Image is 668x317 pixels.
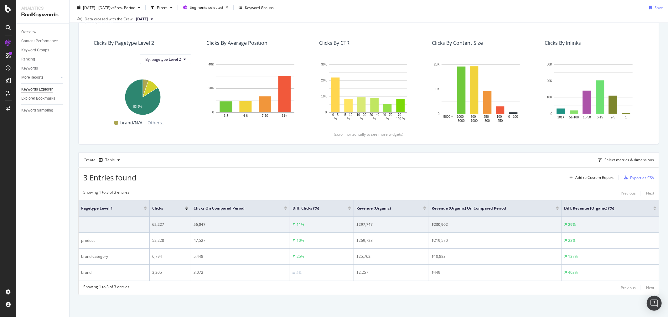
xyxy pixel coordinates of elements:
[319,61,417,121] svg: A chart.
[547,63,552,66] text: 30K
[432,254,559,259] div: $10,883
[646,284,654,292] button: Next
[105,158,115,162] div: Table
[321,95,327,98] text: 10K
[471,115,478,118] text: 500 -
[296,270,302,276] div: 4%
[21,29,65,35] a: Overview
[356,254,426,259] div: $25,762
[21,65,38,72] div: Keywords
[21,107,53,114] div: Keyword Sampling
[398,113,403,117] text: 70 -
[133,105,142,108] text: 83.9%
[94,76,191,116] div: A chart.
[621,173,654,183] button: Export as CSV
[332,113,339,117] text: 0 - 5
[21,65,65,72] a: Keywords
[625,116,627,119] text: 1
[356,238,426,243] div: $269,728
[152,205,176,211] span: Clicks
[551,112,552,116] text: 0
[334,117,337,121] text: %
[157,5,168,10] div: Filters
[136,16,148,22] span: 2025 Jan. 21st
[21,86,65,93] a: Keywords Explorer
[180,3,231,13] button: Segments selected
[148,3,175,13] button: Filters
[432,40,483,46] div: Clicks By Content Size
[321,63,327,66] text: 30K
[434,87,440,91] text: 10K
[206,40,267,46] div: Clicks By Average Position
[81,254,147,259] div: brand-category
[75,3,143,13] button: [DATE] - [DATE]vsPrev. Period
[243,114,248,118] text: 4-6
[21,107,65,114] a: Keyword Sampling
[21,38,58,44] div: Content Performance
[21,5,64,11] div: Analytics
[356,270,426,275] div: $2,257
[140,54,191,64] button: By: pagetype Level 2
[621,285,636,290] div: Previous
[21,11,64,18] div: RealKeywords
[297,254,304,259] div: 25%
[83,190,129,197] div: Showing 1 to 3 of 3 entries
[81,238,147,243] div: product
[383,113,393,117] text: 40 - 70
[583,116,591,119] text: 16-50
[21,95,65,102] a: Explorer Bookmarks
[297,238,304,243] div: 10%
[569,116,579,119] text: 51-100
[621,284,636,292] button: Previous
[85,16,133,22] div: Data crossed with the Crawl
[432,238,559,243] div: $219,570
[646,285,654,290] div: Next
[630,175,654,180] div: Export as CSV
[152,238,188,243] div: 52,228
[557,116,565,119] text: 101+
[190,5,223,10] span: Segments selected
[386,117,389,121] text: %
[194,254,287,259] div: 5,448
[484,115,491,118] text: 250 -
[21,47,49,54] div: Keyword Groups
[568,254,578,259] div: 137%
[319,40,350,46] div: Clicks By CTR
[545,61,642,123] svg: A chart.
[206,61,304,121] svg: A chart.
[83,172,137,183] span: 3 Entries found
[568,270,578,275] div: 403%
[152,222,188,227] div: 62,227
[655,5,663,10] div: Save
[356,222,426,227] div: $297,747
[81,205,134,211] span: pagetype Level 1
[236,3,276,13] button: Keyword Groups
[604,157,654,163] div: Select metrics & dimensions
[21,86,53,93] div: Keywords Explorer
[21,47,65,54] a: Keyword Groups
[547,79,552,83] text: 20K
[209,87,214,90] text: 20K
[360,117,363,121] text: %
[21,74,59,81] a: More Reports
[325,111,327,114] text: 0
[646,190,654,197] button: Next
[194,270,287,275] div: 3,072
[370,113,380,117] text: 20 - 40
[194,222,287,227] div: 56,047
[432,222,559,227] div: $230,902
[611,116,615,119] text: 2-5
[508,115,518,118] text: 0 - 100
[484,119,490,122] text: 500
[497,115,504,118] text: 100 -
[432,270,559,275] div: $449
[21,29,36,35] div: Overview
[432,61,530,123] svg: A chart.
[443,115,453,118] text: 5000 +
[596,156,654,164] button: Select metrics & dimensions
[21,95,55,102] div: Explorer Bookmarks
[373,117,376,121] text: %
[293,272,295,274] img: Equal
